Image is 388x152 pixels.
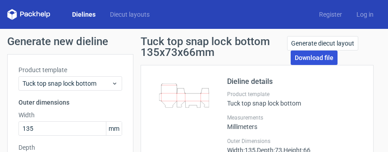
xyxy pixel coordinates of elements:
[141,36,287,58] h1: Tuck top snap lock bottom 135x73x66mm
[18,143,122,152] label: Depth
[18,111,122,120] label: Width
[23,79,111,88] span: Tuck top snap lock bottom
[106,122,122,135] span: mm
[312,10,349,19] a: Register
[18,98,122,107] h3: Outer dimensions
[18,65,122,74] label: Product template
[65,10,103,19] a: Dielines
[227,114,362,130] div: Millimeters
[287,36,358,51] a: Generate diecut layout
[227,91,362,107] div: Tuck top snap lock bottom
[349,10,381,19] a: Log in
[227,76,362,87] h2: Dieline details
[7,36,381,47] h1: Generate new dieline
[291,51,338,65] a: Download file
[227,91,362,98] label: Product template
[103,10,157,19] a: Diecut layouts
[227,114,362,121] label: Measurements
[227,138,362,145] label: Outer Dimensions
